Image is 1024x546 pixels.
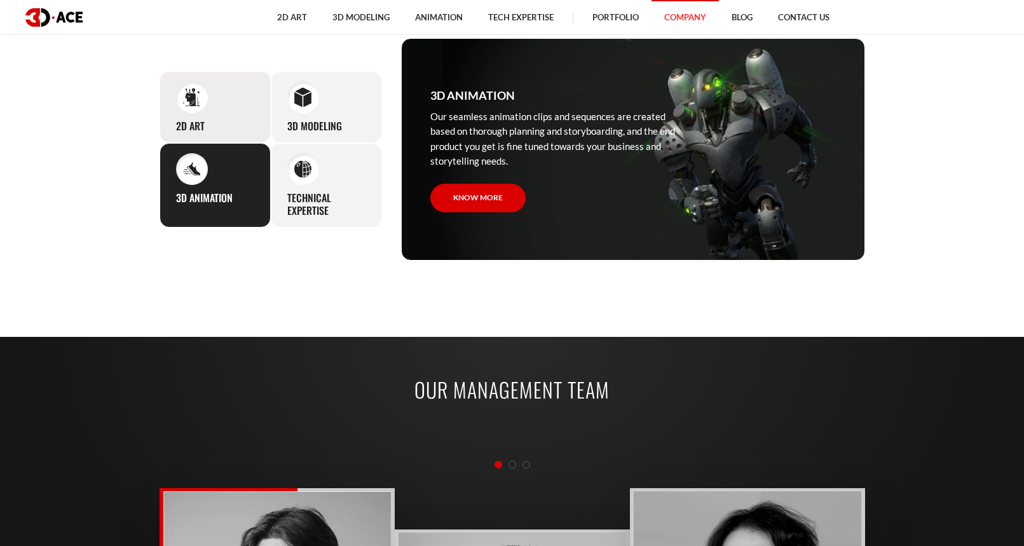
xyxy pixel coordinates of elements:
h3: 2D Art [176,119,205,133]
img: logo dark [25,8,83,27]
span: Go to slide 2 [509,461,516,468]
h2: Our management team [160,375,865,404]
img: Technical Expertise [294,160,311,177]
h3: 3D Animation [430,86,515,104]
h3: Technical Expertise [287,191,365,218]
img: 3D Modeling [294,87,311,107]
p: Our seamless animation clips and sequences are created based on thorough planning and storyboardi... [430,109,691,169]
span: Go to slide 1 [495,461,502,468]
h3: 3D Animation [176,191,233,205]
a: Know more [430,184,526,212]
h3: 3D Modeling [287,119,342,133]
span: Go to slide 3 [522,461,530,468]
img: 2D Art [183,88,200,106]
img: 3D Animation [183,162,200,175]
